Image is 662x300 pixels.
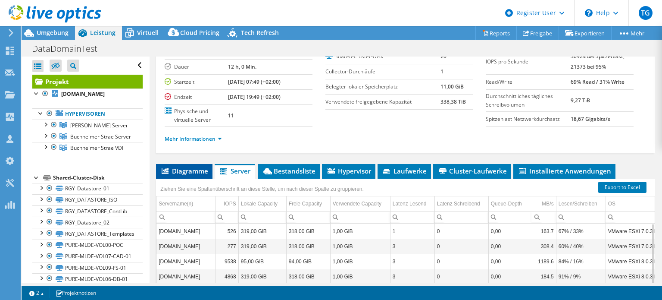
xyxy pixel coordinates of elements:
[491,199,522,209] div: Queue-Depth
[326,167,371,175] span: Hypervisor
[215,224,238,239] td: Column IOPS, Value 526
[440,98,466,105] b: 338,38 TiB
[532,196,556,212] td: MB/s Column
[228,78,281,85] b: [DATE] 07:49 (+02:00)
[286,211,330,223] td: Column Freie Capacity, Filter cell
[156,254,215,269] td: Column Servername(n), Value erg-esx-p01.mekra.net
[28,44,111,54] h1: DataDomainTest
[165,63,228,71] label: Dauer
[390,211,434,223] td: Column Latenz Lesend, Filter cell
[488,269,532,284] td: Column Queue-Depth, Value 0,00
[286,239,330,254] td: Column Freie Capacity, Value 318,00 GiB
[639,6,653,20] span: TG
[238,254,286,269] td: Column Lokale Capacity, Value 95,00 GiB
[286,196,330,212] td: Freie Capacity Column
[325,52,440,61] label: Shared-Cluster-Disk
[228,63,256,70] b: 12 h, 0 Min.
[325,82,440,91] label: Belegter lokaler Speicherplatz
[238,211,286,223] td: Column Lokale Capacity, Filter cell
[330,239,390,254] td: Column Verwendete Capacity, Value 1,00 GiB
[559,26,612,40] a: Exportieren
[286,254,330,269] td: Column Freie Capacity, Value 94,00 GiB
[286,224,330,239] td: Column Freie Capacity, Value 318,00 GiB
[585,9,593,17] svg: \n
[32,240,143,251] a: PURE-MLDE-VOL00-POC
[440,53,447,60] b: 20
[238,224,286,239] td: Column Lokale Capacity, Value 319,00 GiB
[32,131,143,142] a: Buchheimer Strae Server
[488,211,532,223] td: Column Queue-Depth, Filter cell
[532,269,556,284] td: Column MB/s, Value 184.5
[532,224,556,239] td: Column MB/s, Value 163.7
[32,251,143,262] a: PURE-MLDE-VOL07-CAD-01
[608,199,615,209] div: OS
[90,28,116,37] span: Leistung
[286,269,330,284] td: Column Freie Capacity, Value 318,00 GiB
[219,167,250,175] span: Server
[156,196,215,212] td: Servername(n) Column
[571,97,590,104] b: 9,27 TiB
[390,224,434,239] td: Column Latenz Lesend, Value 1
[390,196,434,212] td: Latenz Lesend Column
[475,26,517,40] a: Reports
[330,211,390,223] td: Column Verwendete Capacity, Filter cell
[488,224,532,239] td: Column Queue-Depth, Value 0,00
[434,224,488,239] td: Column Latenz Schreibend, Value 0
[165,93,228,101] label: Endzeit
[434,196,488,212] td: Latenz Schreibend Column
[598,182,646,193] a: Export to Excel
[330,269,390,284] td: Column Verwendete Capacity, Value 1,00 GiB
[486,78,570,86] label: Read/Write
[241,199,278,209] div: Lokale Capacity
[440,68,443,75] b: 1
[32,120,143,131] a: Ridgeway Server
[32,108,143,120] a: Hypervisoren
[390,254,434,269] td: Column Latenz Lesend, Value 3
[32,194,143,205] a: RGY_DATASTORE_ISO
[32,142,143,153] a: Buchheimer Strae VDI
[434,239,488,254] td: Column Latenz Schreibend, Value 0
[32,75,143,88] a: Projekt
[390,269,434,284] td: Column Latenz Lesend, Value 3
[532,254,556,269] td: Column MB/s, Value 1189.6
[382,167,427,175] span: Laufwerke
[440,83,464,90] b: 11,00 GiB
[488,239,532,254] td: Column Queue-Depth, Value 0,00
[330,196,390,212] td: Verwendete Capacity Column
[437,167,507,175] span: Cluster-Laufwerke
[228,93,281,101] b: [DATE] 19:49 (+02:00)
[238,239,286,254] td: Column Lokale Capacity, Value 319,00 GiB
[156,239,215,254] td: Column Servername(n), Value rgy-esx-p02.mekra.net
[532,211,556,223] td: Column MB/s, Filter cell
[156,224,215,239] td: Column Servername(n), Value rgy-esx-p03.mekra.net
[238,269,286,284] td: Column Lokale Capacity, Value 319,00 GiB
[215,211,238,223] td: Column IOPS, Filter cell
[486,115,570,123] label: Spitzenlast Netzwerkdurchsatz
[156,269,215,284] td: Column Servername(n), Value erg-esx-p03.mekra.net
[393,199,427,209] div: Latenz Lesend
[224,199,236,209] div: IOPS
[571,53,625,70] b: 30924 bei Spitzenlast, 21373 bei 95%
[215,269,238,284] td: Column IOPS, Value 4868
[215,254,238,269] td: Column IOPS, Value 9538
[556,269,606,284] td: Column Lesen/Schreiben, Value 91% / 9%
[165,107,228,124] label: Physische und virtuelle Server
[137,28,159,37] span: Virtuell
[156,211,215,223] td: Column Servername(n), Filter cell
[333,199,381,209] div: Verwendete Capacity
[165,135,222,142] a: Mehr Informationen
[159,199,193,209] div: Servername(n)
[556,239,606,254] td: Column Lesen/Schreiben, Value 60% / 40%
[32,205,143,217] a: RGY_DATASTORE_ContLib
[61,90,105,98] b: [DOMAIN_NAME]
[50,287,102,298] a: Projektnotizen
[330,254,390,269] td: Column Verwendete Capacity, Value 1,00 GiB
[160,167,208,175] span: Diagramme
[325,98,440,106] label: Verwendete freigegebene Kapazität
[330,224,390,239] td: Column Verwendete Capacity, Value 1,00 GiB
[70,133,131,140] span: Buchheimer Strae Server
[516,26,559,40] a: Freigabe
[32,262,143,273] a: PURE-MLDE-VOL09-FS-01
[289,199,322,209] div: Freie Capacity
[180,28,219,37] span: Cloud Pricing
